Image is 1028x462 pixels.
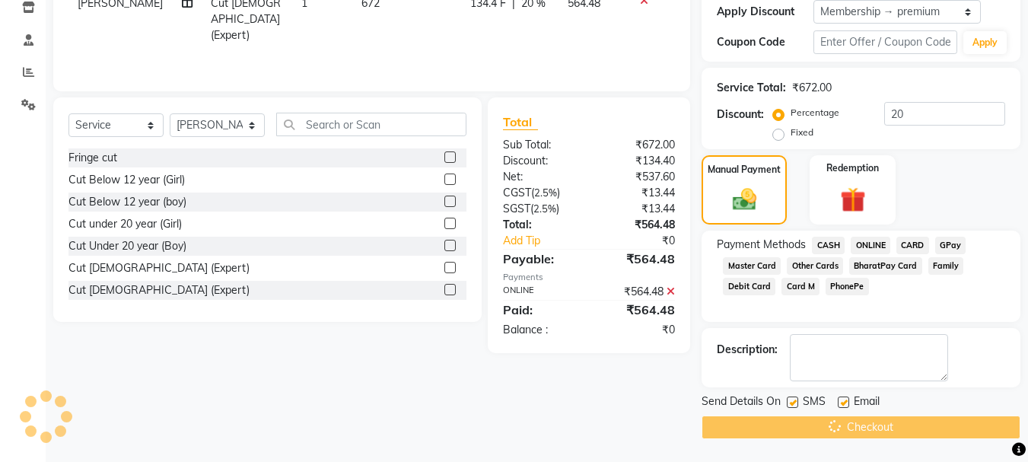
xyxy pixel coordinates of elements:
div: Net: [492,169,589,185]
div: Cut Below 12 year (boy) [68,194,186,210]
span: 2.5% [533,202,556,215]
div: Service Total: [717,80,786,96]
img: _gift.svg [832,184,874,215]
div: Description: [717,342,778,358]
div: ₹134.40 [589,153,686,169]
div: ₹0 [589,322,686,338]
div: Payable: [492,250,589,268]
span: 2.5% [534,186,557,199]
div: Cut under 20 year (Girl) [68,216,182,232]
label: Fixed [791,126,813,139]
div: Payments [503,271,675,284]
div: ₹564.48 [589,301,686,319]
div: Total: [492,217,589,233]
span: CASH [812,237,845,254]
div: ONLINE [492,284,589,300]
span: Send Details On [702,393,781,413]
div: ₹564.48 [589,217,686,233]
div: ₹672.00 [589,137,686,153]
span: SMS [803,393,826,413]
div: Discount: [492,153,589,169]
span: Debit Card [723,278,775,295]
div: ₹13.44 [589,185,686,201]
span: Family [928,257,964,275]
span: Total [503,114,538,130]
div: Apply Discount [717,4,813,20]
div: ₹537.60 [589,169,686,185]
a: Add Tip [492,233,605,249]
div: Cut [DEMOGRAPHIC_DATA] (Expert) [68,282,250,298]
div: ( ) [492,201,589,217]
span: BharatPay Card [849,257,922,275]
div: ₹0 [606,233,687,249]
span: CGST [503,186,531,199]
div: Cut Under 20 year (Boy) [68,238,186,254]
span: ONLINE [851,237,890,254]
span: Master Card [723,257,781,275]
input: Enter Offer / Coupon Code [813,30,957,54]
div: ( ) [492,185,589,201]
span: SGST [503,202,530,215]
label: Redemption [826,161,879,175]
span: Payment Methods [717,237,806,253]
div: Fringe cut [68,150,117,166]
input: Search or Scan [276,113,466,136]
div: Coupon Code [717,34,813,50]
label: Manual Payment [708,163,781,177]
div: ₹13.44 [589,201,686,217]
div: Cut Below 12 year (Girl) [68,172,185,188]
div: ₹564.48 [589,284,686,300]
div: Discount: [717,107,764,123]
span: CARD [896,237,929,254]
span: Other Cards [787,257,843,275]
div: Balance : [492,322,589,338]
label: Percentage [791,106,839,119]
div: ₹564.48 [589,250,686,268]
span: PhonePe [826,278,869,295]
div: Cut [DEMOGRAPHIC_DATA] (Expert) [68,260,250,276]
span: Email [854,393,880,413]
div: ₹672.00 [792,80,832,96]
div: Paid: [492,301,589,319]
span: GPay [935,237,966,254]
span: Card M [781,278,820,295]
div: Sub Total: [492,137,589,153]
img: _cash.svg [725,186,764,213]
button: Apply [963,31,1007,54]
